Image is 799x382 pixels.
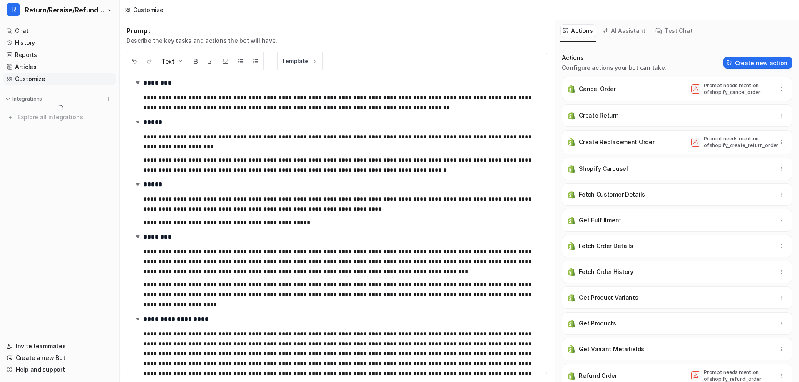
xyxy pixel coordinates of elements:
img: expand-arrow.svg [134,232,142,241]
a: Invite teammates [3,340,116,352]
p: Configure actions your bot can take. [562,64,666,72]
img: Create action [727,60,732,66]
p: Get Fulfillment [579,216,621,224]
a: History [3,37,116,49]
a: Explore all integrations [3,111,116,123]
img: Get Fulfillment icon [567,216,576,224]
img: expand-arrow.svg [134,180,142,188]
img: expand-arrow.svg [134,315,142,323]
p: Get Product Variants [579,293,638,302]
button: Create new action [723,57,792,69]
img: Get Products icon [567,319,576,328]
img: Fetch Order History icon [567,268,576,276]
p: Shopify Carousel [579,165,628,173]
p: Fetch Order History [579,268,633,276]
button: Actions [560,24,596,37]
button: AI Assistant [600,24,649,37]
img: Fetch Order Details icon [567,242,576,250]
a: Create a new Bot [3,352,116,364]
button: ─ [264,52,277,70]
p: Cancel Order [579,85,616,93]
img: Italic [207,58,214,64]
img: menu_add.svg [106,96,112,102]
img: Bold [192,58,199,64]
img: Create Replacement Order icon [567,138,576,146]
a: Customize [3,73,116,85]
button: Ordered List [248,52,263,70]
a: Reports [3,49,116,61]
button: Test Chat [653,24,696,37]
button: Unordered List [233,52,248,70]
button: Underline [218,52,233,70]
button: Integrations [3,95,45,103]
img: expand-arrow.svg [134,118,142,126]
p: Integrations [12,96,42,102]
a: Articles [3,61,116,73]
img: Create Return icon [567,111,576,120]
img: Ordered List [253,58,259,64]
a: Help and support [3,364,116,375]
p: Refund Order [579,372,617,380]
img: Template [311,58,318,64]
p: Actions [562,54,666,62]
p: Prompt needs mention of shopify_cancel_order [704,82,770,96]
p: Describe the key tasks and actions the bot will have. [127,37,277,45]
p: Get Products [579,319,616,328]
button: Undo [127,52,142,70]
img: Redo [146,58,153,64]
p: Create Replacement Order [579,138,654,146]
img: expand menu [5,96,11,102]
p: Prompt needs mention of shopify_create_return_order [704,136,770,149]
a: Chat [3,25,116,37]
img: Fetch Customer Details icon [567,190,576,199]
button: Redo [142,52,157,70]
img: Cancel Order icon [567,85,576,93]
div: Customize [133,5,163,14]
button: Template [278,52,322,70]
span: R [7,3,20,16]
h1: Prompt [127,27,277,35]
img: expand-arrow.svg [134,79,142,87]
p: Create Return [579,111,618,120]
button: Italic [203,52,218,70]
p: Fetch Order Details [579,242,633,250]
img: Underline [222,58,229,64]
img: Unordered List [238,58,244,64]
img: Refund Order icon [567,372,576,380]
img: Undo [131,58,138,64]
span: Explore all integrations [17,111,113,124]
button: Bold [188,52,203,70]
img: Dropdown Down Arrow [177,58,184,64]
p: Get Variant Metafields [579,345,644,353]
p: Fetch Customer Details [579,190,645,199]
img: explore all integrations [7,113,15,121]
button: Text [157,52,188,70]
span: Return/Reraise/Refund Bot [25,4,105,16]
img: Get Variant Metafields icon [567,345,576,353]
img: Get Product Variants icon [567,293,576,302]
img: Shopify Carousel icon [567,165,576,173]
